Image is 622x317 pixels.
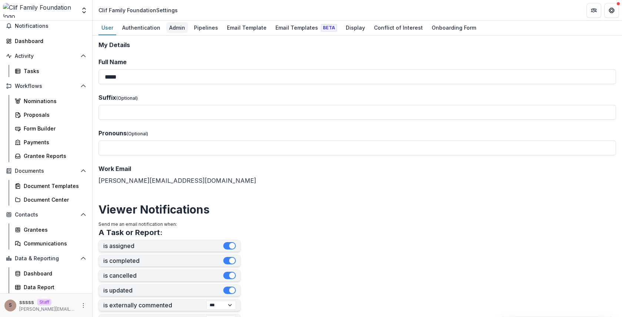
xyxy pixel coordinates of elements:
a: Display [343,21,368,35]
div: Tasks [24,67,83,75]
a: Communications [12,237,89,250]
div: Conflict of Interest [371,22,426,33]
a: Data Report [12,281,89,293]
div: Grantees [24,226,83,234]
h3: A Task or Report: [98,228,163,237]
p: Staff [37,299,51,306]
span: Beta [321,24,337,32]
a: Grantees [12,224,89,236]
button: Open Data & Reporting [3,252,89,264]
div: Nominations [24,97,83,105]
a: Proposals [12,109,89,121]
div: User [98,22,116,33]
a: Tasks [12,65,89,77]
a: Payments [12,136,89,148]
label: is updated [103,287,223,294]
span: Pronouns [98,129,127,137]
span: (Optional) [116,95,138,101]
a: Admin [166,21,188,35]
a: Document Center [12,194,89,206]
label: is cancelled [103,272,223,279]
div: Data Report [24,283,83,291]
button: Open Contacts [3,209,89,221]
div: Document Center [24,196,83,204]
span: Activity [15,53,77,59]
a: Pipelines [191,21,221,35]
div: Dashboard [24,270,83,277]
div: Payments [24,138,83,146]
button: More [79,301,88,310]
nav: breadcrumb [96,5,181,16]
a: Email Template [224,21,270,35]
span: Documents [15,168,77,174]
p: sssss [19,298,34,306]
span: Send me an email notification when: [98,221,177,227]
div: Grantee Reports [24,152,83,160]
a: Document Templates [12,180,89,192]
label: is externally commented [103,302,206,309]
button: Open Documents [3,165,89,177]
button: Open Workflows [3,80,89,92]
span: Notifications [15,23,86,29]
span: Full Name [98,58,127,66]
div: Onboarding Form [429,22,479,33]
a: Dashboard [12,267,89,280]
div: Form Builder [24,125,83,132]
a: Dashboard [3,35,89,47]
a: Onboarding Form [429,21,479,35]
div: Clif Family Foundation Settings [98,6,178,14]
a: Nominations [12,95,89,107]
div: Email Template [224,22,270,33]
div: Pipelines [191,22,221,33]
label: is completed [103,257,223,264]
div: [PERSON_NAME][EMAIL_ADDRESS][DOMAIN_NAME] [98,164,616,185]
div: Proposals [24,111,83,119]
label: is assigned [103,242,223,250]
span: Contacts [15,212,77,218]
button: Get Help [604,3,619,18]
p: [PERSON_NAME][EMAIL_ADDRESS][DOMAIN_NAME] [19,306,76,313]
div: Authentication [119,22,163,33]
div: Display [343,22,368,33]
h2: Viewer Notifications [98,203,616,216]
div: Email Templates [272,22,340,33]
span: Work Email [98,165,131,172]
button: Open Activity [3,50,89,62]
img: Clif Family Foundation logo [3,3,76,18]
a: Form Builder [12,122,89,135]
div: Document Templates [24,182,83,190]
button: Open entity switcher [79,3,89,18]
a: Grantee Reports [12,150,89,162]
a: Conflict of Interest [371,21,426,35]
div: Dashboard [15,37,83,45]
span: Data & Reporting [15,255,77,262]
div: Admin [166,22,188,33]
div: sssss [9,303,12,308]
a: Email Templates Beta [272,21,340,35]
h2: My Details [98,42,616,49]
a: Authentication [119,21,163,35]
div: Communications [24,240,83,247]
a: User [98,21,116,35]
button: Partners [586,3,601,18]
button: Notifications [3,20,89,32]
span: Workflows [15,83,77,89]
span: Suffix [98,94,116,101]
span: (Optional) [127,131,148,136]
